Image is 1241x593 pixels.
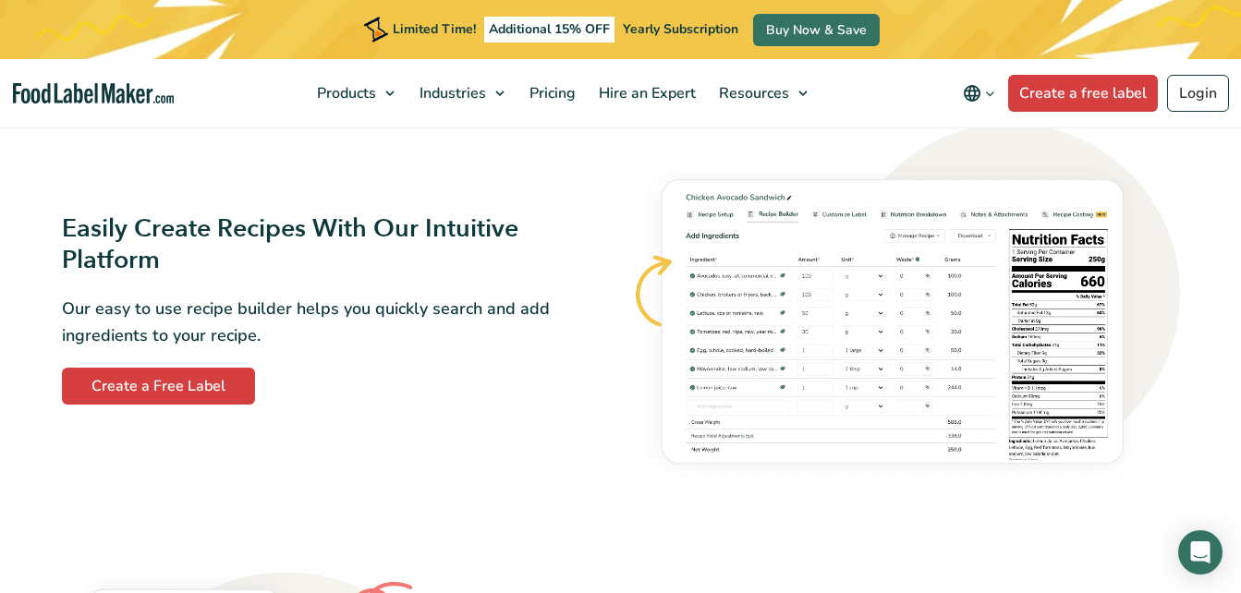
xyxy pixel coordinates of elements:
a: Food Label Maker homepage [13,83,175,104]
span: Additional 15% OFF [484,17,614,42]
span: Products [311,83,378,103]
a: Buy Now & Save [753,14,880,46]
a: Resources [708,59,817,127]
a: Pricing [518,59,583,127]
a: Create a Free Label [62,368,255,405]
a: Industries [408,59,514,127]
span: Yearly Subscription [623,20,738,38]
p: Our easy to use recipe builder helps you quickly search and add ingredients to your recipe. [62,296,551,349]
span: Hire an Expert [593,83,698,103]
h3: Easily Create Recipes With Our Intuitive Platform [62,213,551,278]
a: Login [1167,75,1229,112]
a: Create a free label [1008,75,1158,112]
span: Pricing [524,83,578,103]
a: Hire an Expert [588,59,703,127]
button: Change language [950,75,1008,112]
span: Limited Time! [393,20,476,38]
div: Open Intercom Messenger [1178,530,1223,575]
span: Resources [713,83,791,103]
a: Products [306,59,404,127]
span: Industries [414,83,488,103]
